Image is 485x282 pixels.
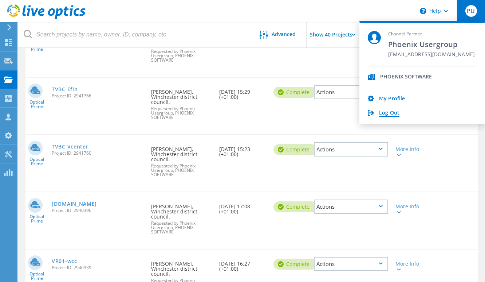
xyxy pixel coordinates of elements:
div: Complete [273,201,317,212]
span: Channel Partner [388,31,475,37]
span: Requested by Phoenix Usergroup, PHOENIX SOFTWARE [151,221,212,234]
a: VR01-wcc [52,259,77,264]
a: Log Out [379,110,399,117]
div: [PERSON_NAME], Winchester district council. [147,78,215,127]
span: Optical Prime [25,272,48,281]
span: Optical Prime [25,100,48,109]
span: Optical Prime [25,215,48,223]
a: TVBC Efin [52,87,78,92]
div: Complete [273,144,317,155]
span: Requested by Phoenix Usergroup, PHOENIX SOFTWARE [151,164,212,177]
span: Project ID: 2941766 [52,94,144,98]
span: Requested by Phoenix Usergroup, PHOENIX SOFTWARE [151,49,212,62]
div: Actions [314,142,388,157]
svg: \n [420,8,426,14]
span: [EMAIL_ADDRESS][DOMAIN_NAME] [388,51,475,58]
input: Search projects by name, owner, ID, company, etc [18,22,249,47]
div: [DATE] 15:29 (+01:00) [216,78,270,107]
span: Project ID: 2941760 [52,151,144,155]
div: Actions [314,200,388,214]
div: More Info [395,147,424,157]
span: PU [467,8,475,14]
span: Optical Prime [25,43,48,51]
a: My Profile [379,96,405,103]
span: Optical Prime [25,157,48,166]
div: Complete [273,87,317,98]
a: TVBC Vcenter [52,144,88,149]
div: Actions [314,85,388,99]
a: [DOMAIN_NAME] [52,201,97,206]
div: [DATE] 15:23 (+01:00) [216,135,270,164]
span: Project ID: 2940396 [52,208,144,213]
a: Live Optics Dashboard [7,15,86,20]
div: [DATE] 17:08 (+01:00) [216,192,270,221]
span: Advanced [272,32,296,37]
span: Requested by Phoenix Usergroup, PHOENIX SOFTWARE [151,107,212,120]
div: [PERSON_NAME], Winchester district council. [147,135,215,184]
span: PHOENIX SOFTWARE [380,74,432,81]
div: [DATE] 16:27 (+01:00) [216,250,270,279]
div: More Info [395,261,424,271]
div: Actions [314,257,388,271]
span: Project ID: 2940339 [52,266,144,270]
span: Phoenix Usergroup [388,39,475,49]
div: Complete [273,259,317,270]
div: [PERSON_NAME], Winchester district council. [147,192,215,242]
div: More Info [395,204,424,214]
